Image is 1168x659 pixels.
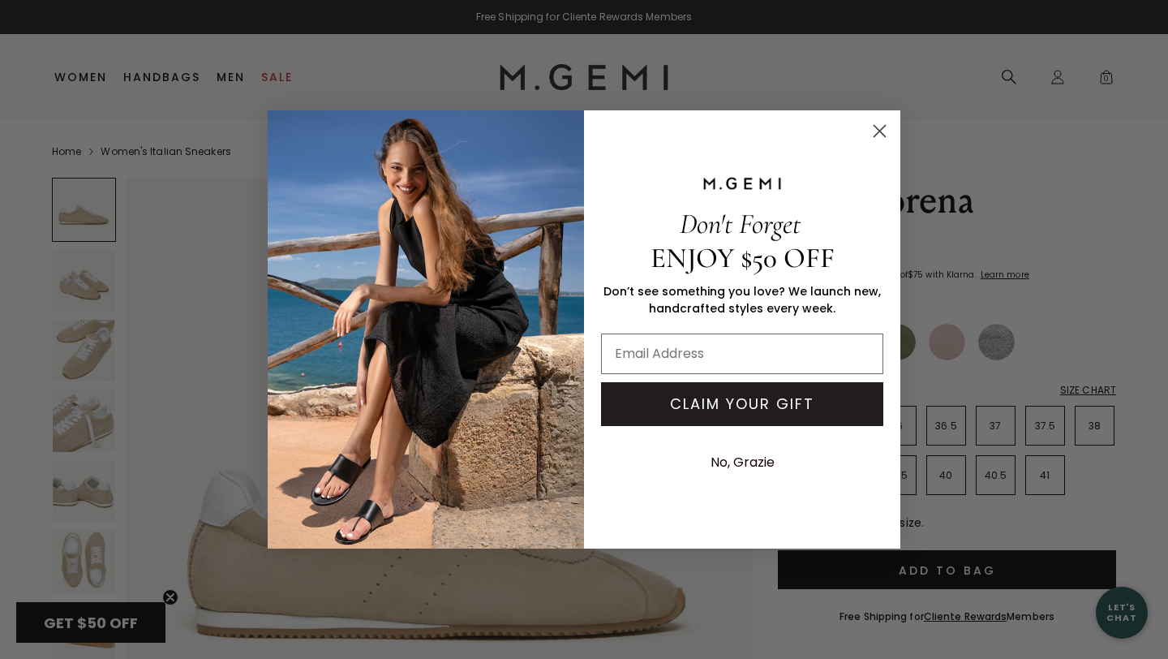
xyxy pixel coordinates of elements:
[603,283,881,317] span: Don’t see something you love? We launch new, handcrafted styles every week.
[601,334,883,374] input: Email Address
[268,110,584,549] img: M.Gemi
[702,442,783,483] button: No, Grazie
[865,117,894,145] button: Close dialog
[680,207,801,241] span: Don't Forget
[651,241,835,275] span: ENJOY $50 OFF
[702,176,783,191] img: M.GEMI
[601,382,883,426] button: CLAIM YOUR GIFT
